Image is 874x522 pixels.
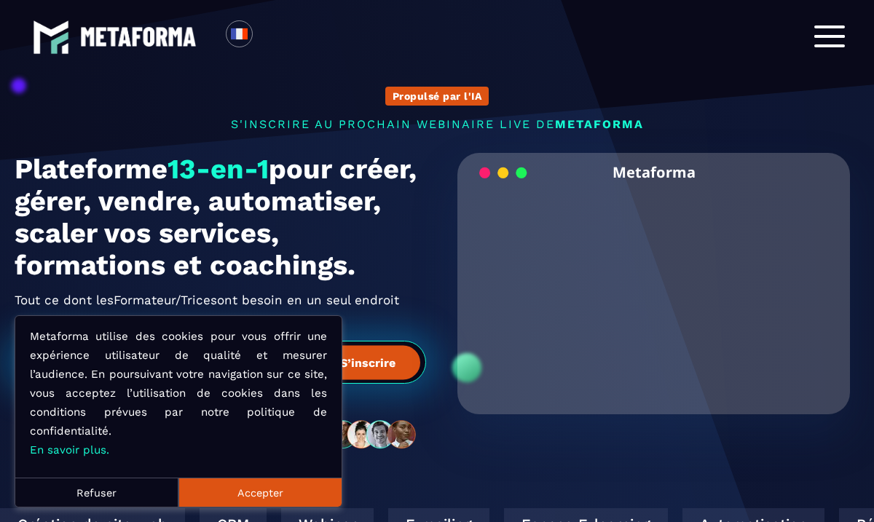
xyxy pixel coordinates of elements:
span: 13-en-1 [168,153,269,185]
p: Metaforma utilise des cookies pour vous offrir une expérience utilisateur de qualité et mesurer l... [30,327,327,459]
span: METAFORMA [555,117,644,131]
img: logo [33,19,69,55]
input: Search for option [265,28,276,45]
video: Your browser does not support the video tag. [468,191,839,376]
button: Accepter [178,478,342,507]
span: Formateur/Trices [114,288,217,312]
button: Refuser [15,478,178,507]
button: S’inscrire [315,345,420,379]
p: s'inscrire au prochain webinaire live de [15,117,859,131]
h1: Plateforme pour créer, gérer, vendre, automatiser, scaler vos services, formations et coachings. [15,153,426,281]
div: Search for option [253,20,288,52]
p: Propulsé par l'IA [393,90,482,102]
img: community-people [324,419,422,450]
img: logo [80,27,197,46]
img: loading [479,166,527,180]
h2: Tout ce dont les ont besoin en un seul endroit [15,288,426,312]
h2: Metaforma [613,153,696,191]
img: fr [230,25,248,43]
a: En savoir plus. [30,443,109,456]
